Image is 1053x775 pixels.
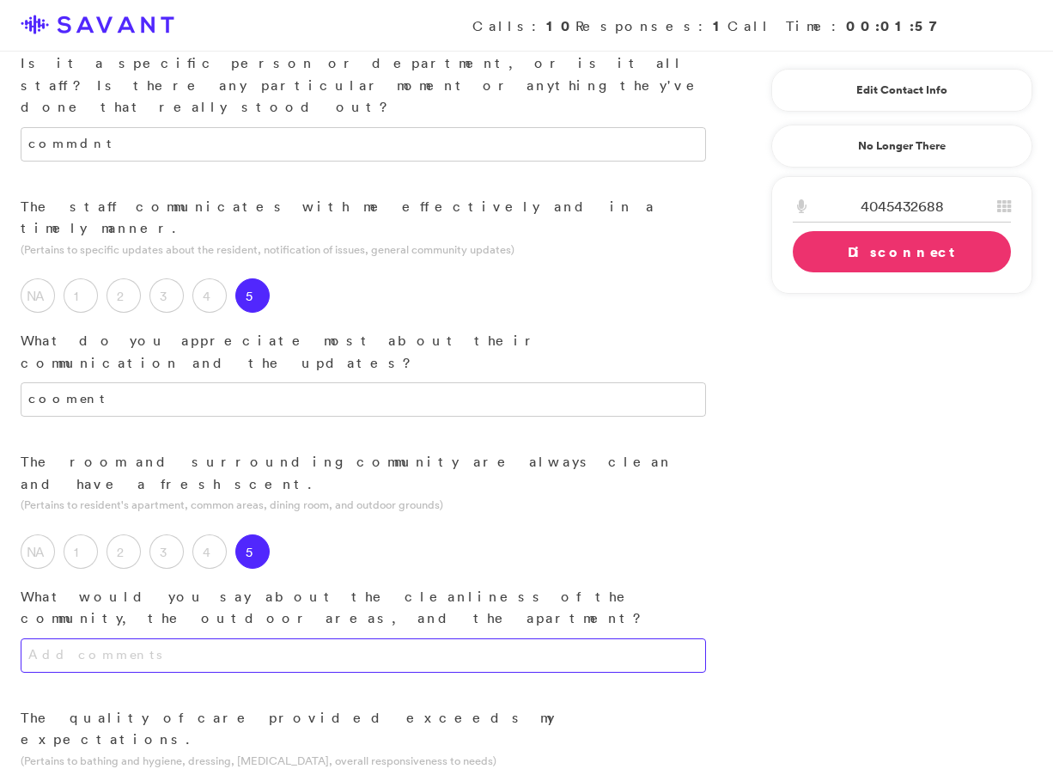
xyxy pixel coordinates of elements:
[64,278,98,313] label: 1
[149,534,184,569] label: 3
[21,753,706,769] p: (Pertains to bathing and hygiene, dressing, [MEDICAL_DATA], overall responsiveness to needs)
[793,76,1011,104] a: Edit Contact Info
[713,16,727,35] strong: 1
[107,534,141,569] label: 2
[149,278,184,313] label: 3
[235,278,270,313] label: 5
[21,586,706,630] p: What would you say about the cleanliness of the community, the outdoor areas, and the apartment?
[21,330,706,374] p: What do you appreciate most about their communication and the updates?
[21,451,706,495] p: The room and surrounding community are always clean and have a fresh scent.
[64,534,98,569] label: 1
[21,278,55,313] label: NA
[546,16,575,35] strong: 10
[21,241,706,258] p: (Pertains to specific updates about the resident, notification of issues, general community updates)
[107,278,141,313] label: 2
[793,231,1011,272] a: Disconnect
[21,707,706,751] p: The quality of care provided exceeds my expectations.
[192,278,227,313] label: 4
[21,534,55,569] label: NA
[235,534,270,569] label: 5
[192,534,227,569] label: 4
[21,196,706,240] p: The staff communicates with me effectively and in a timely manner.
[771,125,1032,168] a: No Longer There
[846,16,946,35] strong: 00:01:57
[21,9,706,119] p: What is it that the staff do that makes you feel comfortable and respected whenever you see them?...
[21,497,706,513] p: (Pertains to resident's apartment, common areas, dining room, and outdoor grounds)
